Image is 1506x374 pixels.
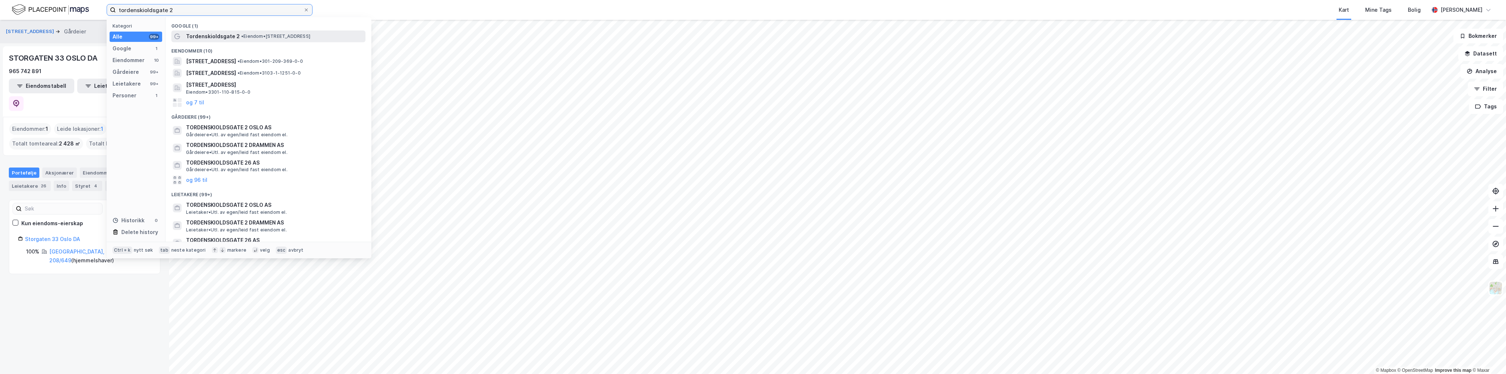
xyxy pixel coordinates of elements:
div: Eiendommer [113,56,144,65]
button: Datasett [1458,46,1503,61]
div: Portefølje [9,168,39,178]
div: Kart [1339,6,1349,14]
span: 2 428 ㎡ [59,139,80,148]
span: Eiendom • [STREET_ADDRESS] [241,33,310,39]
div: Transaksjoner [105,181,156,191]
a: Storgaten 33 Oslo DA [25,236,80,242]
span: [STREET_ADDRESS] [186,80,363,89]
div: markere [227,247,246,253]
div: Gårdeiere (99+) [165,108,371,122]
span: Eiendom • 301-209-369-0-0 [238,58,303,64]
div: 99+ [149,81,159,87]
button: Eiendomstabell [9,79,74,93]
span: [STREET_ADDRESS] [186,57,236,66]
div: Kategori [113,23,162,29]
div: 965 742 891 [9,67,42,76]
span: Eiendom • 3103-1-1251-0-0 [238,70,301,76]
button: Filter [1468,82,1503,96]
div: Leietakere [113,79,141,88]
div: Leietakere [9,181,51,191]
div: Delete history [121,228,158,237]
div: neste kategori [171,247,206,253]
iframe: Chat Widget [1469,339,1506,374]
div: 10 [153,57,159,63]
div: Personer [113,91,136,100]
div: Eiendommer : [9,123,51,135]
div: 4 [92,182,99,190]
span: TORDENSKIOLDSGATE 2 OSLO AS [186,201,363,209]
div: Leietakere (99+) [165,186,371,199]
span: Tordenskioldsgate 2 [186,32,240,41]
div: 1 [153,46,159,51]
div: Kontrollprogram for chat [1469,339,1506,374]
div: velg [260,247,270,253]
img: logo.f888ab2527a4732fd821a326f86c7f29.svg [12,3,89,16]
input: Søk på adresse, matrikkel, gårdeiere, leietakere eller personer [116,4,303,15]
span: TORDENSKIOLDSGATE 26 AS [186,158,363,167]
button: Leietakertabell [77,79,143,93]
span: Gårdeiere • Utl. av egen/leid fast eiendom el. [186,167,288,173]
div: 1 [153,93,159,98]
span: TORDENSKIOLDSGATE 26 AS [186,236,363,245]
div: Bolig [1408,6,1421,14]
div: Google (1) [165,17,371,30]
div: Gårdeiere [113,68,139,76]
span: Gårdeiere • Utl. av egen/leid fast eiendom el. [186,150,288,155]
span: Gårdeiere • Utl. av egen/leid fast eiendom el. [186,132,288,138]
a: Mapbox [1376,368,1396,373]
div: Styret [72,181,102,191]
div: Historikk [113,216,144,225]
button: [STREET_ADDRESS] [6,28,56,35]
button: Bokmerker [1453,29,1503,43]
div: Gårdeier [64,27,86,36]
div: Totalt byggareal : [86,138,158,150]
div: [PERSON_NAME] [1441,6,1482,14]
div: Alle [113,32,122,41]
a: OpenStreetMap [1398,368,1433,373]
span: TORDENSKIOLDSGATE 2 OSLO AS [186,123,363,132]
div: 100% [26,247,39,256]
button: Tags [1469,99,1503,114]
span: Eiendom • 3301-110-815-0-0 [186,89,250,95]
button: og 7 til [186,98,204,107]
div: 99+ [149,69,159,75]
img: Z [1489,281,1503,295]
div: Eiendommer [80,168,125,178]
div: 99+ [149,34,159,40]
div: ( hjemmelshaver ) [49,247,151,265]
span: [STREET_ADDRESS] [186,69,236,78]
span: • [238,58,240,64]
div: tab [159,247,170,254]
div: Leide lokasjoner : [54,123,106,135]
span: • [238,70,240,76]
div: nytt søk [134,247,153,253]
span: 1 [46,125,48,133]
div: Eiendommer (10) [165,42,371,55]
div: Google [113,44,131,53]
div: avbryt [288,247,303,253]
div: Info [54,181,69,191]
input: Søk [22,203,102,214]
button: Analyse [1460,64,1503,79]
div: Totalt tomteareal : [9,138,83,150]
div: 0 [153,217,159,223]
span: • [241,33,243,39]
div: Kun eiendoms-eierskap [21,219,83,228]
span: 1 [101,125,103,133]
div: Mine Tags [1365,6,1392,14]
a: Improve this map [1435,368,1471,373]
div: esc [276,247,287,254]
button: og 96 til [186,176,207,184]
div: Ctrl + k [113,247,132,254]
a: [GEOGRAPHIC_DATA], 208/649 [49,248,104,263]
span: Leietaker • Utl. av egen/leid fast eiendom el. [186,209,287,215]
div: Aksjonærer [42,168,77,178]
div: 26 [39,182,48,190]
span: TORDENSKIOLDSGATE 2 DRAMMEN AS [186,218,363,227]
div: STORGATEN 33 OSLO DA [9,52,99,64]
span: TORDENSKIOLDSGATE 2 DRAMMEN AS [186,141,363,150]
span: Leietaker • Utl. av egen/leid fast eiendom el. [186,227,287,233]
